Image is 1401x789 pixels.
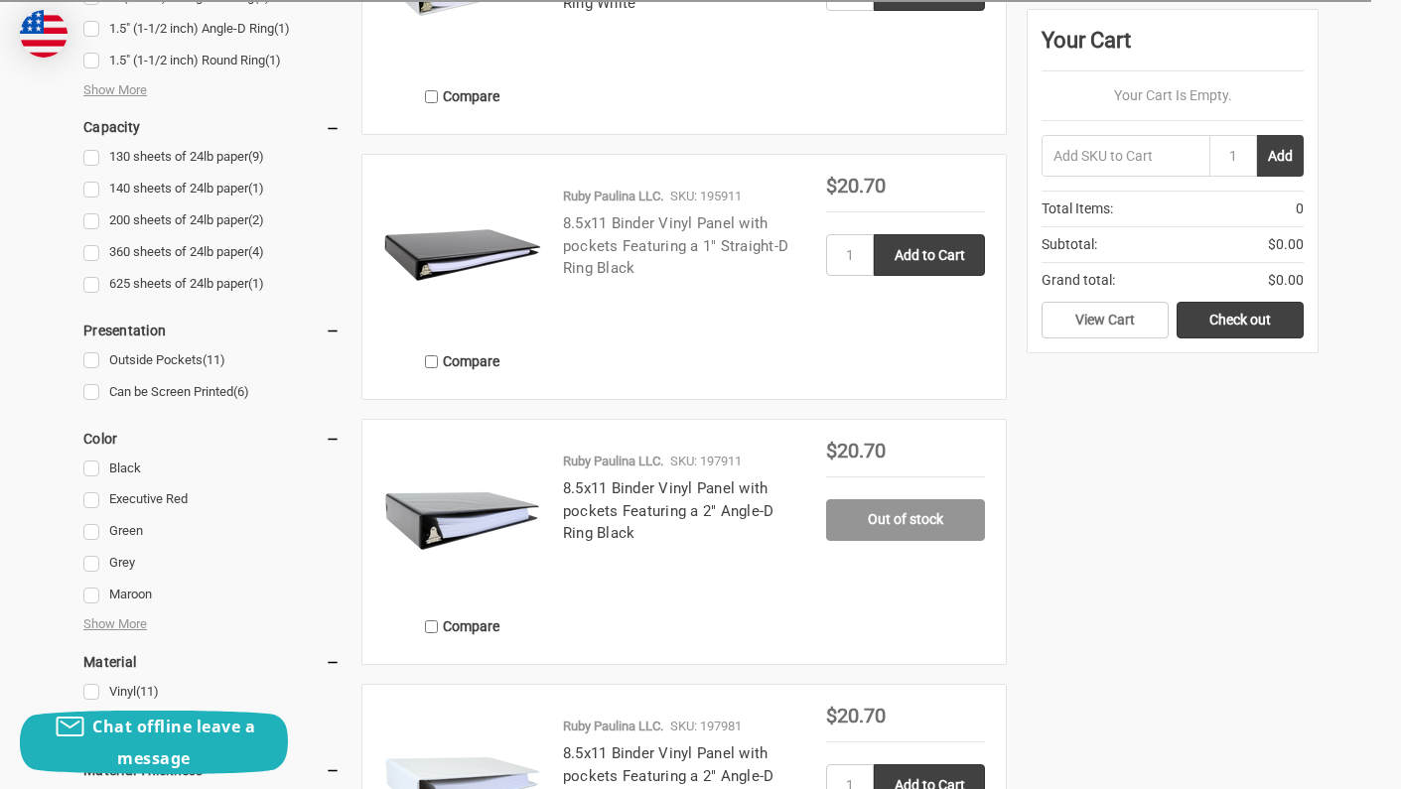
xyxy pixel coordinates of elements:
[826,704,886,727] span: $20.70
[670,717,742,736] p: SKU: 197981
[274,21,290,36] span: (1)
[248,149,264,164] span: (9)
[563,187,663,206] p: Ruby Paulina LLC.
[83,319,341,342] h5: Presentation
[83,582,341,608] a: Maroon
[1042,270,1115,291] span: Grand total:
[1042,234,1097,255] span: Subtotal:
[383,345,542,378] label: Compare
[1042,302,1169,339] a: View Cart
[83,486,341,513] a: Executive Red
[1268,234,1304,255] span: $0.00
[83,271,341,298] a: 625 sheets of 24lb paper
[83,16,341,43] a: 1.5" (1-1/2 inch) Angle-D Ring
[383,610,542,643] label: Compare
[1042,24,1304,71] div: Your Cart
[383,176,542,334] img: 8.5x11 Binder Vinyl Panel with pockets Featuring a 1" Straight-D Ring Black
[670,187,742,206] p: SKU: 195911
[83,207,341,234] a: 200 sheets of 24lb paper
[563,452,663,471] p: Ruby Paulina LLC.
[1042,198,1113,219] span: Total Items:
[20,711,288,774] button: Chat offline leave a message
[83,239,341,266] a: 360 sheets of 24lb paper
[425,620,438,633] input: Compare
[83,379,341,406] a: Can be Screen Printed
[248,212,264,227] span: (2)
[826,174,886,197] span: $20.70
[83,456,341,482] a: Black
[83,48,341,74] a: 1.5" (1-1/2 inch) Round Ring
[83,80,147,100] span: Show More
[83,614,147,634] span: Show More
[83,115,341,139] h5: Capacity
[670,452,742,471] p: SKU: 197911
[265,53,281,67] span: (1)
[83,650,341,674] h5: Material
[83,347,341,374] a: Outside Pockets
[826,439,886,462] span: $20.70
[563,214,788,277] a: 8.5x11 Binder Vinyl Panel with pockets Featuring a 1" Straight-D Ring Black
[563,479,774,542] a: 8.5x11 Binder Vinyl Panel with pockets Featuring a 2" Angle-D Ring Black
[136,684,159,699] span: (11)
[1296,198,1304,219] span: 0
[383,441,542,599] img: 8.5x11 Binder Vinyl Panel with pockets Featuring a 2" Angle-D Ring Black
[1257,135,1304,177] button: Add
[83,427,341,451] h5: Color
[874,234,985,276] input: Add to Cart
[425,90,438,103] input: Compare
[203,352,225,367] span: (11)
[1042,85,1304,106] p: Your Cart Is Empty.
[248,181,264,196] span: (1)
[1177,302,1304,339] a: Check out
[92,716,255,769] span: Chat offline leave a message
[83,518,341,545] a: Green
[83,679,341,706] a: Vinyl
[563,717,663,736] p: Ruby Paulina LLC.
[826,499,985,541] a: Out of stock
[383,80,542,113] label: Compare
[425,355,438,368] input: Compare
[1268,270,1304,291] span: $0.00
[233,384,249,399] span: (6)
[20,10,68,58] img: duty and tax information for United States
[248,244,264,259] span: (4)
[1042,135,1209,177] input: Add SKU to Cart
[248,276,264,291] span: (1)
[83,550,341,577] a: Grey
[83,176,341,202] a: 140 sheets of 24lb paper
[83,144,341,171] a: 130 sheets of 24lb paper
